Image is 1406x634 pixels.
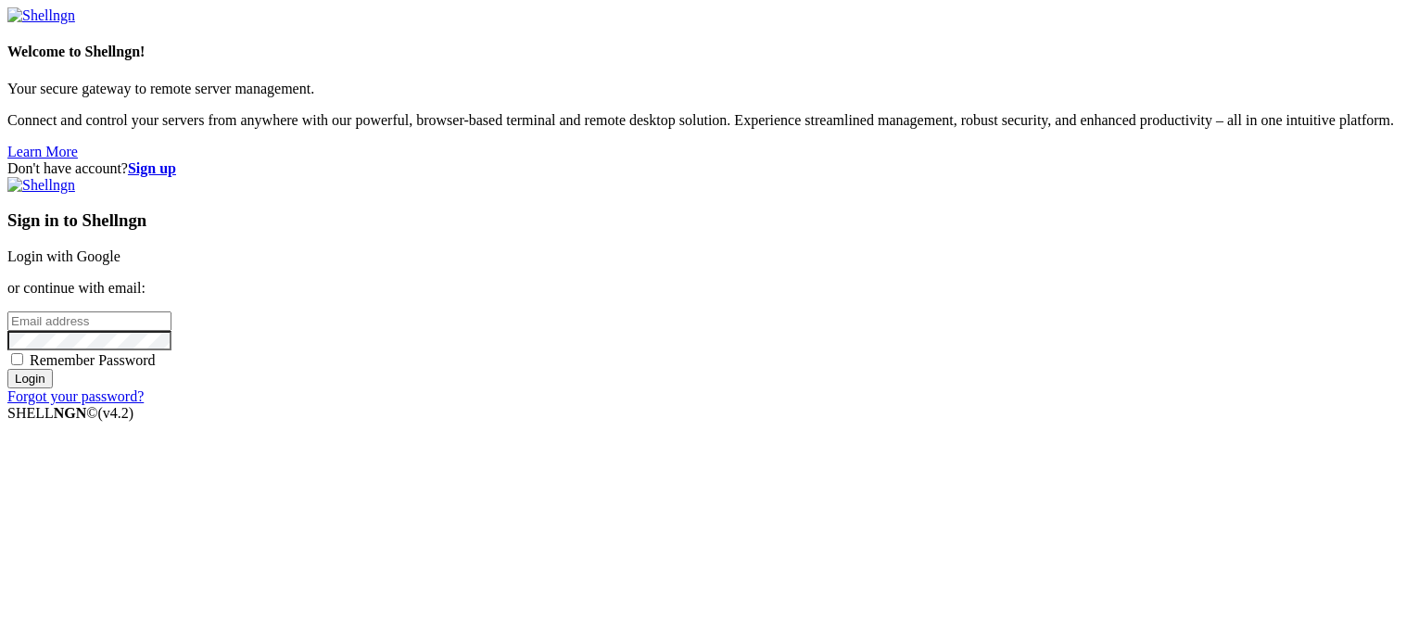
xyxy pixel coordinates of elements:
[7,112,1399,129] p: Connect and control your servers from anywhere with our powerful, browser-based terminal and remo...
[7,44,1399,60] h4: Welcome to Shellngn!
[7,311,171,331] input: Email address
[7,7,75,24] img: Shellngn
[7,369,53,388] input: Login
[7,405,133,421] span: SHELL ©
[7,210,1399,231] h3: Sign in to Shellngn
[7,248,120,264] a: Login with Google
[7,280,1399,297] p: or continue with email:
[11,353,23,365] input: Remember Password
[7,160,1399,177] div: Don't have account?
[7,177,75,194] img: Shellngn
[128,160,176,176] a: Sign up
[30,352,156,368] span: Remember Password
[7,388,144,404] a: Forgot your password?
[7,81,1399,97] p: Your secure gateway to remote server management.
[7,144,78,159] a: Learn More
[54,405,87,421] b: NGN
[98,405,134,421] span: 4.2.0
